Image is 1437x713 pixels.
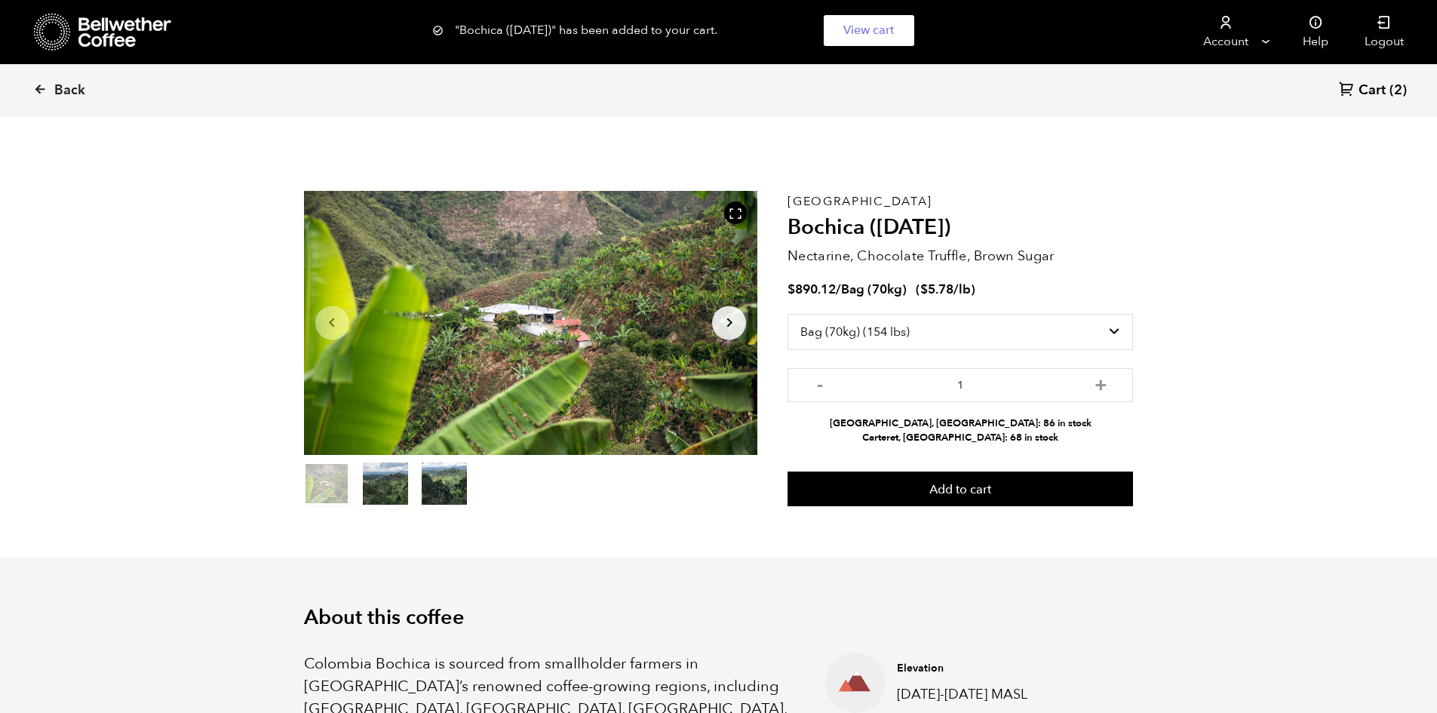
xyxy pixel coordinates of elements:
p: [DATE]-[DATE] MASL [897,684,1040,705]
a: View cart [824,15,914,46]
p: Nectarine, Chocolate Truffle, Brown Sugar [788,246,1133,266]
span: $ [920,281,928,298]
span: Back [54,81,85,100]
li: Carteret, [GEOGRAPHIC_DATA]: 68 in stock [788,431,1133,445]
h2: Bochica ([DATE]) [788,215,1133,241]
span: / [836,281,841,298]
span: Bag (70kg) [841,281,907,298]
h2: About this coffee [304,606,1134,630]
span: $ [788,281,795,298]
span: ( ) [916,281,975,298]
button: Add to cart [788,472,1133,506]
h4: Elevation [897,661,1040,676]
button: - [810,376,829,391]
span: /lb [953,281,971,298]
bdi: 890.12 [788,281,836,298]
span: Cart [1359,81,1386,100]
li: [GEOGRAPHIC_DATA], [GEOGRAPHIC_DATA]: 86 in stock [788,416,1133,431]
span: (2) [1389,81,1407,100]
bdi: 5.78 [920,281,953,298]
a: Cart (2) [1339,81,1407,101]
div: "Bochica ([DATE])" has been added to your cart. [432,15,1006,46]
button: + [1092,376,1110,391]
